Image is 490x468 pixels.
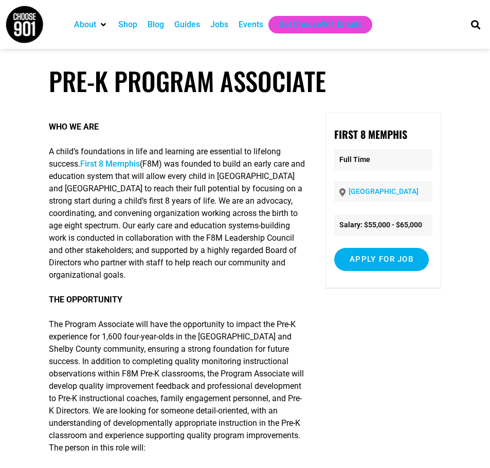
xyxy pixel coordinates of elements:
a: First 8 Memphis [80,159,140,169]
nav: Main nav [69,16,457,33]
p: A child’s foundations in life and learning are essential to lifelong success. (F8M) was founded t... [49,146,306,281]
h1: Pre-K Program Associate [49,66,441,96]
a: About [74,19,96,31]
strong: THE OPPORTUNITY [49,295,122,304]
li: Salary: $55,000 - $65,000 [334,214,432,236]
div: Search [467,16,484,33]
a: Shop [118,19,137,31]
p: The Program Associate will have the opportunity to impact the Pre-K experience for 1,600 four-yea... [49,318,306,454]
strong: First 8 Memphis [334,127,407,142]
div: About [69,16,113,33]
a: Get Choose901 Emails [279,19,362,31]
p: Full Time [334,149,432,170]
strong: WHO WE ARE [49,122,99,132]
a: Guides [174,19,200,31]
a: Events [239,19,263,31]
input: Apply for job [334,248,429,271]
a: [GEOGRAPHIC_DATA] [349,187,419,195]
a: Jobs [210,19,228,31]
a: Blog [148,19,164,31]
